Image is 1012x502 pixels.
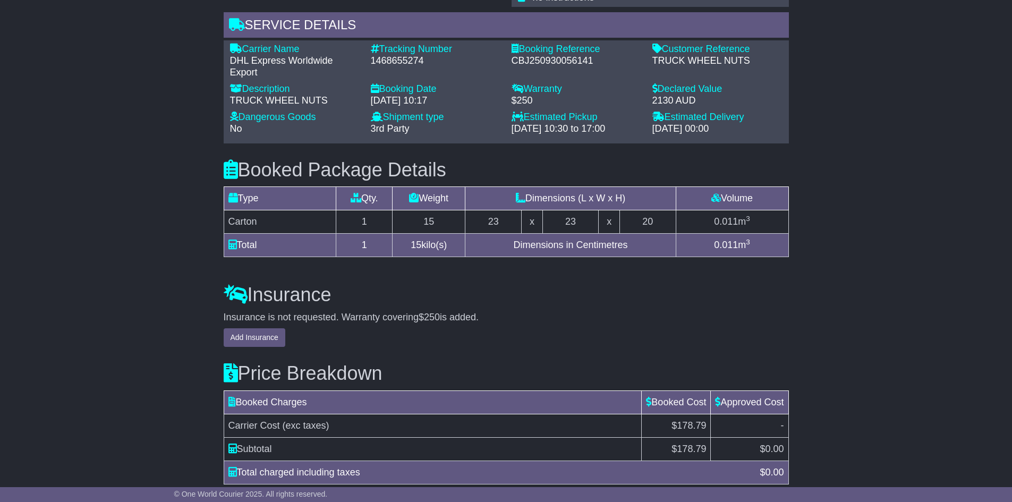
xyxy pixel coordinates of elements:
div: Warranty [512,83,642,95]
td: x [522,210,542,234]
td: Approved Cost [711,390,788,414]
div: CBJ250930056141 [512,55,642,67]
h3: Price Breakdown [224,363,789,384]
td: 23 [465,210,522,234]
div: Estimated Pickup [512,112,642,123]
td: Dimensions (L x W x H) [465,187,676,210]
span: 0.011 [714,240,738,250]
div: Shipment type [371,112,501,123]
td: 1 [336,234,393,257]
span: Carrier Cost [228,420,280,431]
td: $ [711,437,788,461]
div: TRUCK WHEEL NUTS [230,95,360,107]
div: Booking Date [371,83,501,95]
span: 0.011 [714,216,738,227]
span: 0.00 [765,444,784,454]
td: Weight [393,187,465,210]
td: m [676,234,788,257]
div: $ [754,465,789,480]
td: 1 [336,210,393,234]
span: 178.79 [677,444,706,454]
div: Customer Reference [652,44,783,55]
td: Total [224,234,336,257]
div: [DATE] 00:00 [652,123,783,135]
sup: 3 [746,238,750,246]
td: Carton [224,210,336,234]
span: No [230,123,242,134]
td: Subtotal [224,437,642,461]
span: 15 [411,240,421,250]
td: Qty. [336,187,393,210]
td: x [599,210,619,234]
div: TRUCK WHEEL NUTS [652,55,783,67]
span: © One World Courier 2025. All rights reserved. [174,490,328,498]
div: [DATE] 10:17 [371,95,501,107]
span: $178.79 [671,420,706,431]
div: Tracking Number [371,44,501,55]
div: Description [230,83,360,95]
td: m [676,210,788,234]
div: Dangerous Goods [230,112,360,123]
div: 1468655274 [371,55,501,67]
div: [DATE] 10:30 to 17:00 [512,123,642,135]
div: 2130 AUD [652,95,783,107]
td: Type [224,187,336,210]
span: (exc taxes) [283,420,329,431]
button: Add Insurance [224,328,285,347]
td: kilo(s) [393,234,465,257]
div: Insurance is not requested. Warranty covering is added. [224,312,789,324]
span: $250 [419,312,440,322]
td: 23 [542,210,599,234]
span: 0.00 [765,467,784,478]
h3: Booked Package Details [224,159,789,181]
h3: Insurance [224,284,789,305]
span: - [781,420,784,431]
td: $ [642,437,711,461]
td: Booked Cost [642,390,711,414]
div: Total charged including taxes [223,465,755,480]
td: Dimensions in Centimetres [465,234,676,257]
sup: 3 [746,215,750,223]
td: 15 [393,210,465,234]
div: Carrier Name [230,44,360,55]
div: Declared Value [652,83,783,95]
td: 20 [619,210,676,234]
div: Booking Reference [512,44,642,55]
div: Service Details [224,12,789,41]
td: Volume [676,187,788,210]
div: Estimated Delivery [652,112,783,123]
div: DHL Express Worldwide Export [230,55,360,78]
td: Booked Charges [224,390,642,414]
div: $250 [512,95,642,107]
span: 3rd Party [371,123,410,134]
